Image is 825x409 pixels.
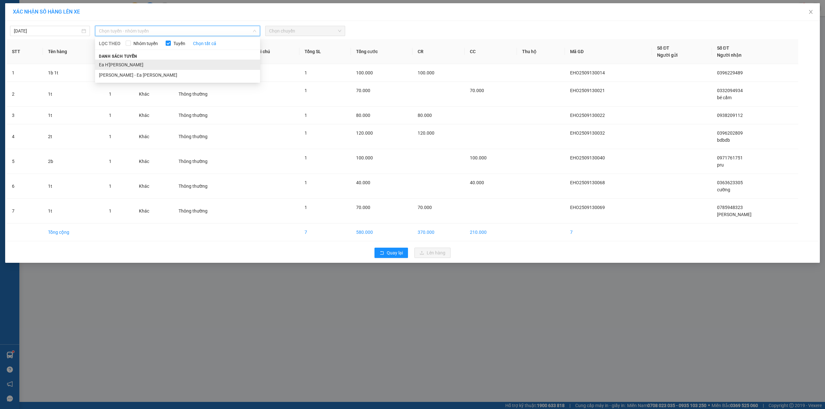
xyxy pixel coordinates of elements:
[717,155,743,160] span: 0971761751
[356,205,370,210] span: 70.000
[173,174,249,199] td: Thông thường
[95,53,141,59] span: Danh sách tuyến
[412,39,465,64] th: CR
[14,27,80,34] input: 13/09/2025
[470,155,487,160] span: 100.000
[7,82,43,107] td: 2
[253,29,257,33] span: down
[95,60,260,70] li: Ea H'[PERSON_NAME]
[173,124,249,149] td: Thông thường
[43,64,104,82] td: 1b 1t
[418,113,432,118] span: 80.000
[374,248,408,258] button: rollbackQuay lại
[717,88,743,93] span: 0332094934
[470,180,484,185] span: 40.000
[99,26,256,36] span: Chọn tuyến - nhóm tuyến
[7,64,43,82] td: 1
[565,224,652,241] td: 7
[565,39,652,64] th: Mã GD
[356,70,373,75] span: 100.000
[717,180,743,185] span: 0363623305
[570,70,605,75] span: EHO2509130014
[717,138,730,143] span: bdbdb
[109,159,112,164] span: 1
[305,70,307,75] span: 1
[717,205,743,210] span: 0785948323
[418,205,432,210] span: 70.000
[356,155,373,160] span: 100.000
[305,130,307,136] span: 1
[134,107,174,124] td: Khác
[351,224,412,241] td: 580.000
[570,88,605,93] span: EHO2509130021
[356,88,370,93] span: 70.000
[808,9,813,14] span: close
[717,70,743,75] span: 0396229489
[134,124,174,149] td: Khác
[802,3,820,21] button: Close
[717,212,752,217] span: [PERSON_NAME]
[717,187,730,192] span: cường
[465,39,517,64] th: CC
[299,224,351,241] td: 7
[414,248,451,258] button: uploadLên hàng
[517,39,565,64] th: Thu hộ
[109,113,112,118] span: 1
[109,208,112,214] span: 1
[7,174,43,199] td: 6
[717,52,742,58] span: Người nhận
[173,82,249,107] td: Thông thường
[657,52,678,58] span: Người gửi
[387,249,403,256] span: Quay lại
[356,180,370,185] span: 40.000
[299,39,351,64] th: Tổng SL
[570,180,605,185] span: EHO2509130068
[43,124,104,149] td: 2t
[173,149,249,174] td: Thông thường
[717,113,743,118] span: 0938209112
[134,199,174,224] td: Khác
[43,39,104,64] th: Tên hàng
[43,199,104,224] td: 1t
[43,149,104,174] td: 2b
[43,224,104,241] td: Tổng cộng
[657,45,669,51] span: Số ĐT
[717,130,743,136] span: 0396202809
[249,39,299,64] th: Ghi chú
[109,134,112,139] span: 1
[305,180,307,185] span: 1
[173,107,249,124] td: Thông thường
[418,70,434,75] span: 100.000
[351,39,412,64] th: Tổng cước
[95,70,260,80] li: [PERSON_NAME] - Ea [PERSON_NAME]
[412,224,465,241] td: 370.000
[7,124,43,149] td: 4
[380,251,384,256] span: rollback
[570,113,605,118] span: EHO2509130022
[717,95,732,100] span: bé cẩm
[570,205,605,210] span: EHO2509130069
[269,26,341,36] span: Chọn chuyến
[193,40,216,47] a: Chọn tất cả
[13,9,80,15] span: XÁC NHẬN SỐ HÀNG LÊN XE
[356,113,370,118] span: 80.000
[134,149,174,174] td: Khác
[570,155,605,160] span: EHO2509130040
[465,224,517,241] td: 210.000
[43,107,104,124] td: 1t
[7,107,43,124] td: 3
[305,88,307,93] span: 1
[109,184,112,189] span: 1
[717,45,729,51] span: Số ĐT
[470,88,484,93] span: 70.000
[570,130,605,136] span: EHO2509130032
[134,174,174,199] td: Khác
[43,82,104,107] td: 1t
[305,205,307,210] span: 1
[99,40,121,47] span: LỌC THEO
[171,40,188,47] span: Tuyến
[305,113,307,118] span: 1
[7,149,43,174] td: 5
[43,174,104,199] td: 1t
[717,162,724,167] span: pru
